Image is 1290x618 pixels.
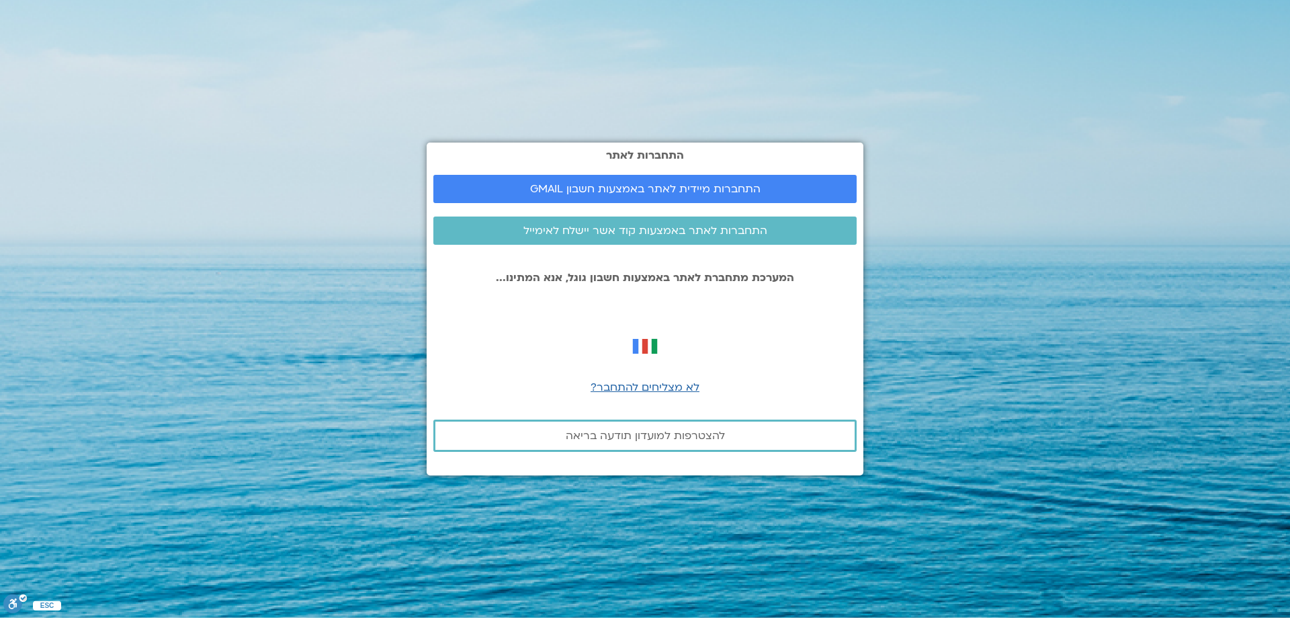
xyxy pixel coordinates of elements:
[433,217,857,245] a: התחברות לאתר באמצעות קוד אשר יישלח לאימייל
[523,225,767,237] span: התחברות לאתר באמצעות קוד אשר יישלח לאימייל
[591,380,699,395] a: לא מצליחים להתחבר?
[433,175,857,203] a: התחברות מיידית לאתר באמצעות חשבון GMAIL
[433,420,857,452] a: להצטרפות למועדון תודעה בריאה
[433,272,857,284] p: המערכת מתחברת לאתר באמצעות חשבון גוגל, אנא המתינו...
[433,149,857,161] h2: התחברות לאתר
[566,430,725,442] span: להצטרפות למועדון תודעה בריאה
[530,183,761,195] span: התחברות מיידית לאתר באמצעות חשבון GMAIL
